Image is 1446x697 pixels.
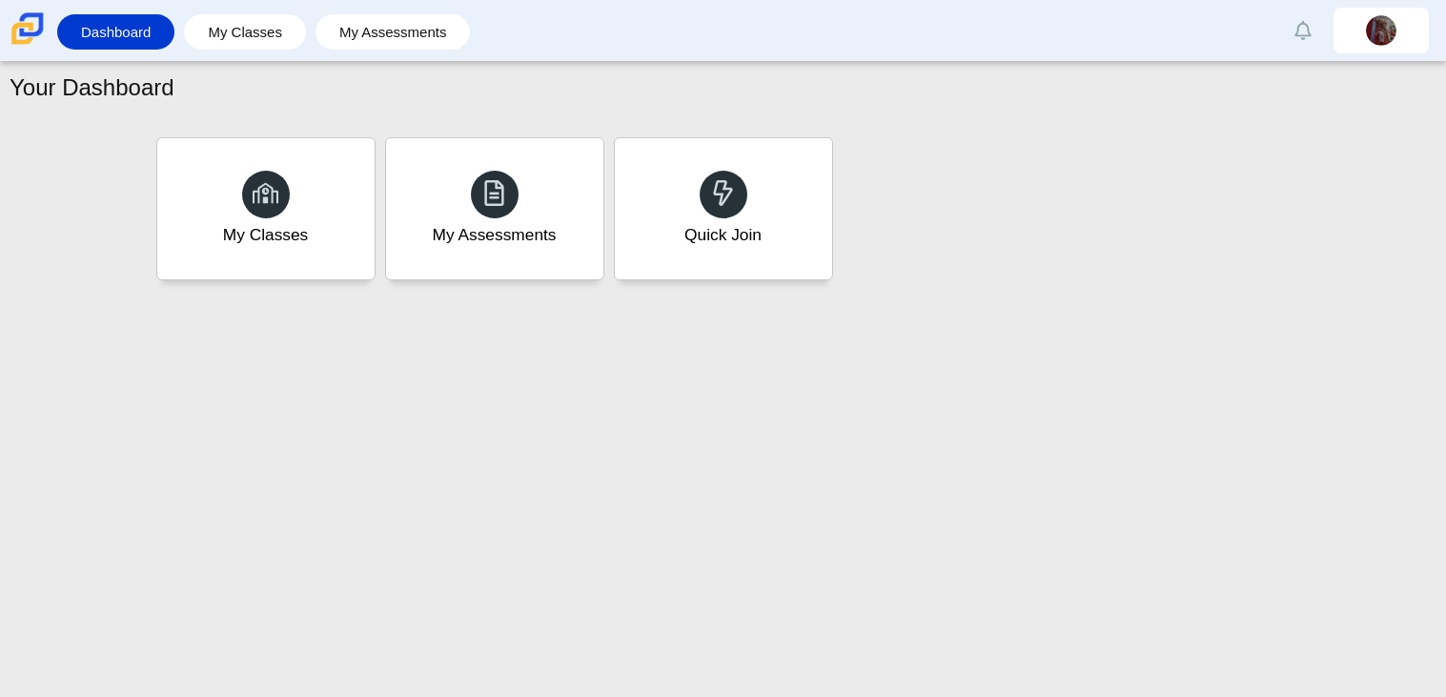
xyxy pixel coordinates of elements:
[67,14,165,50] a: Dashboard
[1366,15,1396,46] img: irvin.larios.ewW2Ra
[385,137,604,280] a: My Assessments
[1282,10,1324,51] a: Alerts
[8,35,48,51] a: Carmen School of Science & Technology
[684,223,762,247] div: Quick Join
[8,9,48,49] img: Carmen School of Science & Technology
[1334,8,1429,53] a: irvin.larios.ewW2Ra
[10,72,174,104] h1: Your Dashboard
[325,14,461,50] a: My Assessments
[156,137,376,280] a: My Classes
[223,223,309,247] div: My Classes
[433,223,557,247] div: My Assessments
[614,137,833,280] a: Quick Join
[193,14,296,50] a: My Classes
